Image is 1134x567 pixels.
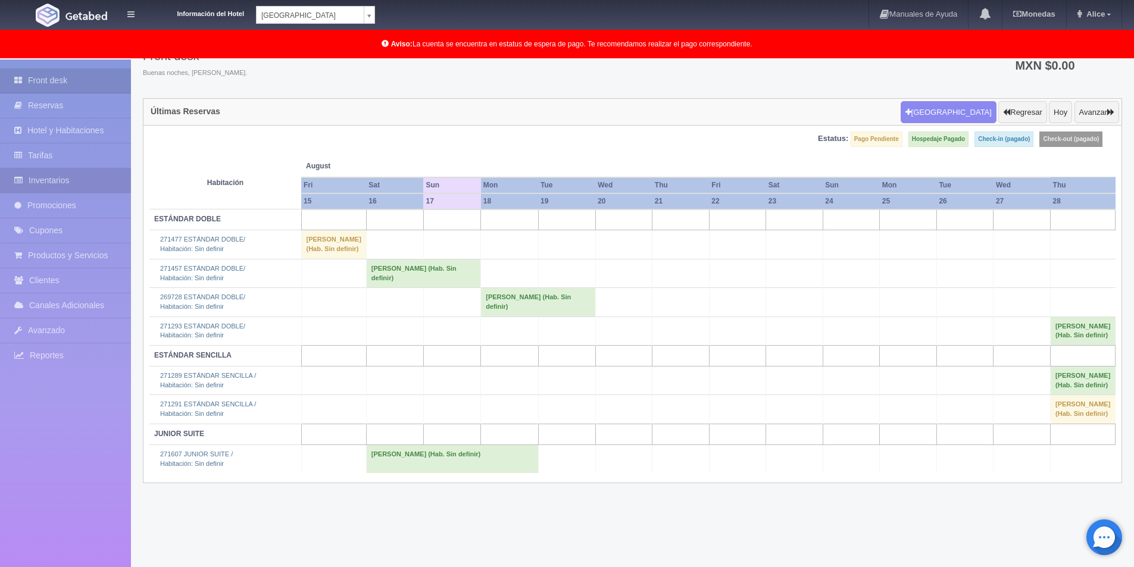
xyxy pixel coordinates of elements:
[766,177,823,193] th: Sat
[261,7,359,24] span: [GEOGRAPHIC_DATA]
[1051,177,1116,193] th: Thu
[595,177,652,193] th: Wed
[823,193,880,209] th: 24
[974,131,1033,147] label: Check-in (pagado)
[936,193,994,209] th: 26
[538,177,595,193] th: Tue
[998,101,1046,124] button: Regresar
[709,193,766,209] th: 22
[1013,10,1055,18] b: Monedas
[936,177,994,193] th: Tue
[823,177,880,193] th: Sun
[1051,366,1116,395] td: [PERSON_NAME] (Hab. Sin definir)
[1051,193,1116,209] th: 28
[709,177,766,193] th: Fri
[1051,395,1116,424] td: [PERSON_NAME] (Hab. Sin definir)
[994,177,1051,193] th: Wed
[160,372,256,389] a: 271289 ESTÁNDAR SENCILLA /Habitación: Sin definir
[481,177,538,193] th: Mon
[160,236,245,252] a: 271477 ESTÁNDAR DOBLE/Habitación: Sin definir
[306,161,418,171] span: August
[423,177,480,193] th: Sun
[154,351,232,359] b: ESTÁNDAR SENCILLA
[481,288,595,317] td: [PERSON_NAME] (Hab. Sin definir)
[851,131,902,147] label: Pago Pendiente
[652,193,710,209] th: 21
[301,230,366,259] td: [PERSON_NAME] (Hab. Sin definir)
[160,450,233,467] a: 271607 JUNIOR SUITE /Habitación: Sin definir
[766,193,823,209] th: 23
[1049,101,1072,124] button: Hoy
[154,215,221,223] b: ESTÁNDAR DOBLE
[1083,10,1105,18] span: Alice
[366,177,423,193] th: Sat
[207,178,243,187] strong: Habitación
[652,177,710,193] th: Thu
[65,11,107,20] img: Getabed
[908,131,969,147] label: Hospedaje Pagado
[1039,131,1102,147] label: Check-out (pagado)
[160,400,256,417] a: 271291 ESTÁNDAR SENCILLA /Habitación: Sin definir
[1051,317,1116,345] td: [PERSON_NAME] (Hab. Sin definir)
[880,193,937,209] th: 25
[1074,101,1119,124] button: Avanzar
[160,322,245,339] a: 271293 ESTÁNDAR DOBLE/Habitación: Sin definir
[423,193,480,209] th: 17
[36,4,60,27] img: Getabed
[481,193,538,209] th: 18
[366,259,480,287] td: [PERSON_NAME] (Hab. Sin definir)
[143,68,247,78] span: Buenas noches, [PERSON_NAME].
[901,101,996,124] button: [GEOGRAPHIC_DATA]
[160,265,245,281] a: 271457 ESTÁNDAR DOBLE/Habitación: Sin definir
[994,193,1051,209] th: 27
[818,133,848,145] label: Estatus:
[366,193,423,209] th: 16
[301,177,366,193] th: Fri
[366,444,538,473] td: [PERSON_NAME] (Hab. Sin definir)
[538,193,595,209] th: 19
[880,177,937,193] th: Mon
[256,6,375,24] a: [GEOGRAPHIC_DATA]
[595,193,652,209] th: 20
[1015,59,1111,71] h3: MXN $0.00
[301,193,366,209] th: 15
[149,6,244,19] dt: Información del Hotel
[391,40,413,48] b: Aviso:
[151,107,220,116] h4: Últimas Reservas
[160,293,245,310] a: 269728 ESTÁNDAR DOBLE/Habitación: Sin definir
[154,430,204,438] b: JUNIOR SUITE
